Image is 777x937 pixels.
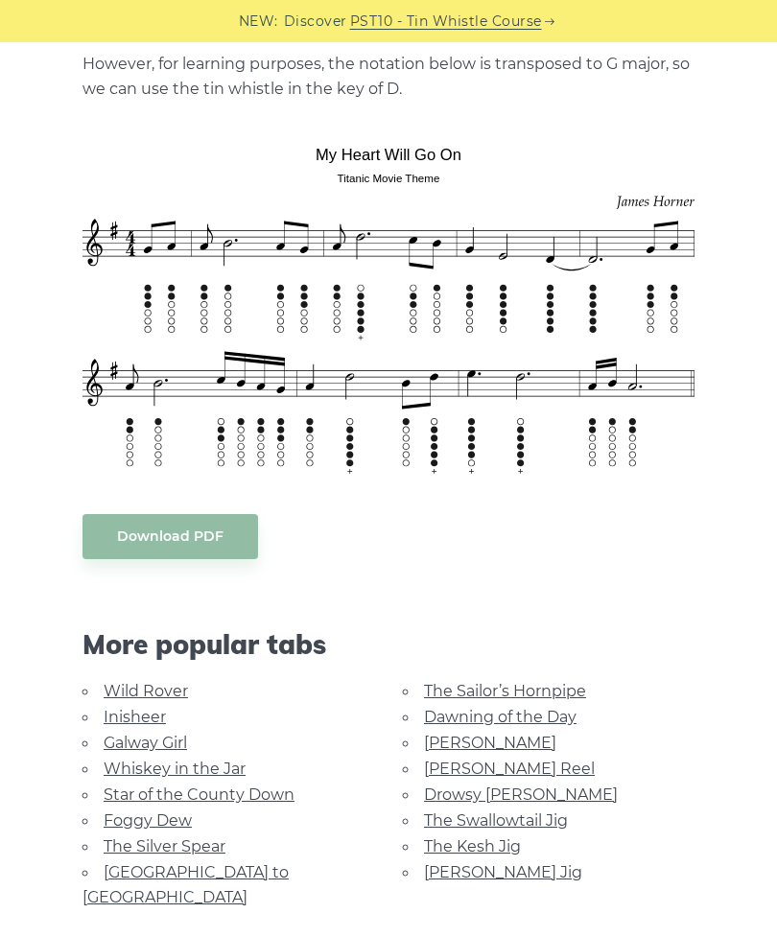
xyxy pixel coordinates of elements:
[424,682,586,700] a: The Sailor’s Hornpipe
[104,734,187,752] a: Galway Girl
[424,708,577,726] a: Dawning of the Day
[104,785,294,804] a: Star of the County Down
[424,734,556,752] a: [PERSON_NAME]
[424,811,568,830] a: The Swallowtail Jig
[424,863,582,881] a: [PERSON_NAME] Jig
[104,682,188,700] a: Wild Rover
[350,11,542,33] a: PST10 - Tin Whistle Course
[82,628,695,661] span: More popular tabs
[104,837,225,855] a: The Silver Spear
[104,760,246,778] a: Whiskey in the Jar
[424,837,521,855] a: The Kesh Jig
[424,760,595,778] a: [PERSON_NAME] Reel
[424,785,618,804] a: Drowsy [PERSON_NAME]
[284,11,347,33] span: Discover
[104,811,192,830] a: Foggy Dew
[104,708,166,726] a: Inisheer
[82,514,258,559] a: Download PDF
[82,130,695,485] img: My Heart Will Go On Tin Whistle Tab & Sheet Music
[239,11,278,33] span: NEW:
[82,863,289,906] a: [GEOGRAPHIC_DATA] to [GEOGRAPHIC_DATA]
